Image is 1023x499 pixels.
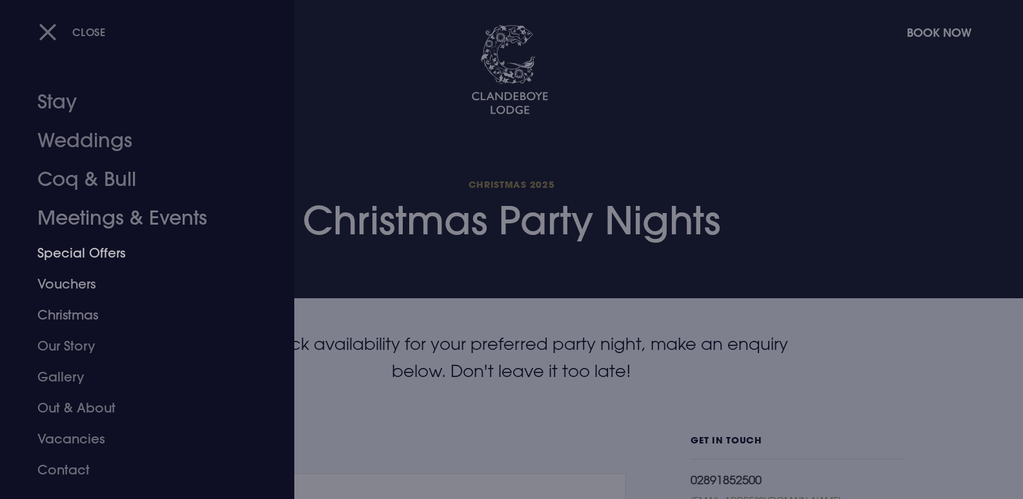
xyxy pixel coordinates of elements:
a: Christmas [37,300,241,331]
a: Stay [37,83,241,121]
span: Close [72,25,106,39]
a: Contact [37,454,241,485]
a: Meetings & Events [37,199,241,238]
a: Coq & Bull [37,160,241,199]
a: Special Offers [37,238,241,269]
a: Gallery [37,362,241,392]
a: Vouchers [37,269,241,300]
a: Out & About [37,392,241,423]
a: Weddings [37,121,241,160]
a: Our Story [37,331,241,362]
button: Close [39,19,106,45]
a: Vacancies [37,423,241,454]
